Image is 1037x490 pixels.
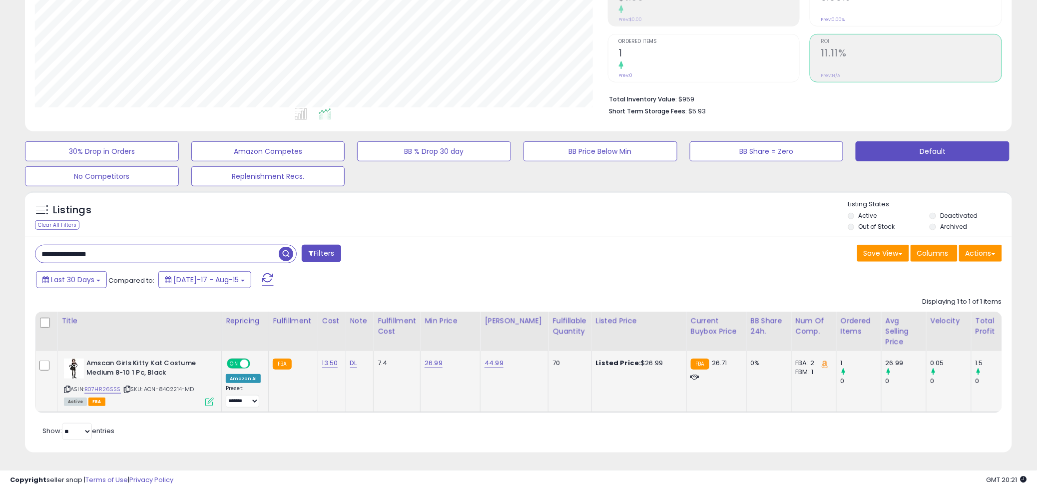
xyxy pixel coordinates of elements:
[821,39,1002,44] span: ROI
[51,275,94,285] span: Last 30 Days
[841,359,881,368] div: 1
[619,39,800,44] span: Ordered Items
[10,475,46,485] strong: Copyright
[987,475,1027,485] span: 2025-09-15 20:21 GMT
[425,316,476,326] div: Min Price
[552,359,583,368] div: 70
[691,359,709,370] small: FBA
[302,245,341,262] button: Filters
[228,360,240,368] span: ON
[64,398,87,406] span: All listings currently available for purchase on Amazon
[858,211,877,220] label: Active
[712,358,727,368] span: 26.71
[322,316,342,326] div: Cost
[25,141,179,161] button: 30% Drop in Orders
[821,72,840,78] small: Prev: N/A
[959,245,1002,262] button: Actions
[191,141,345,161] button: Amazon Competes
[378,316,416,337] div: Fulfillment Cost
[796,316,832,337] div: Num of Comp.
[226,374,261,383] div: Amazon AI
[35,220,79,230] div: Clear All Filters
[350,316,370,326] div: Note
[273,316,313,326] div: Fulfillment
[976,359,1016,368] div: 1.5
[841,316,877,337] div: Ordered Items
[84,385,121,394] a: B07HR26SSS
[226,316,264,326] div: Repricing
[64,359,84,379] img: 3123aCNkNSL._SL40_.jpg
[596,359,679,368] div: $26.99
[751,316,787,337] div: BB Share 24h.
[821,47,1002,61] h2: 11.11%
[857,245,909,262] button: Save View
[911,245,958,262] button: Columns
[931,316,967,326] div: Velocity
[273,359,291,370] small: FBA
[796,359,829,368] div: FBA: 2
[976,316,1012,337] div: Total Profit
[619,16,642,22] small: Prev: $0.00
[10,476,173,485] div: seller snap | |
[931,359,971,368] div: 0.05
[689,106,706,116] span: $5.93
[36,271,107,288] button: Last 30 Days
[940,222,967,231] label: Archived
[609,95,677,103] b: Total Inventory Value:
[485,316,544,326] div: [PERSON_NAME]
[64,359,214,405] div: ASIN:
[856,141,1010,161] button: Default
[191,166,345,186] button: Replenishment Recs.
[552,316,587,337] div: Fulfillable Quantity
[485,358,504,368] a: 44.99
[249,360,265,368] span: OFF
[886,377,926,386] div: 0
[841,377,881,386] div: 0
[690,141,844,161] button: BB Share = Zero
[173,275,239,285] span: [DATE]-17 - Aug-15
[322,358,338,368] a: 13.50
[350,358,357,368] a: DL
[931,377,971,386] div: 0
[619,72,633,78] small: Prev: 0
[158,271,251,288] button: [DATE]-17 - Aug-15
[848,200,1013,209] p: Listing States:
[357,141,511,161] button: BB % Drop 30 day
[923,297,1002,307] div: Displaying 1 to 1 of 1 items
[523,141,677,161] button: BB Price Below Min
[53,203,91,217] h5: Listings
[596,358,641,368] b: Listed Price:
[61,316,217,326] div: Title
[976,377,1016,386] div: 0
[86,359,208,380] b: Amscan Girls Kitty Kat Costume Medium 8-10 1 Pc, Black
[85,475,128,485] a: Terms of Use
[425,358,443,368] a: 26.99
[886,316,922,347] div: Avg Selling Price
[108,276,154,285] span: Compared to:
[122,385,194,393] span: | SKU: ACN-8402214-MD
[691,316,742,337] div: Current Buybox Price
[88,398,105,406] span: FBA
[25,166,179,186] button: No Competitors
[619,47,800,61] h2: 1
[917,248,949,258] span: Columns
[609,107,687,115] b: Short Term Storage Fees:
[129,475,173,485] a: Privacy Policy
[940,211,978,220] label: Deactivated
[796,368,829,377] div: FBM: 1
[42,426,114,436] span: Show: entries
[858,222,895,231] label: Out of Stock
[596,316,682,326] div: Listed Price
[609,92,995,104] li: $959
[886,359,926,368] div: 26.99
[821,16,845,22] small: Prev: 0.00%
[226,385,261,408] div: Preset:
[751,359,784,368] div: 0%
[378,359,413,368] div: 7.4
